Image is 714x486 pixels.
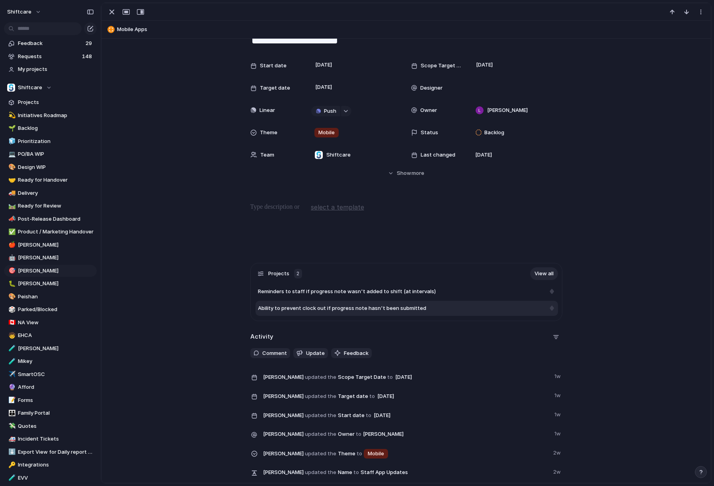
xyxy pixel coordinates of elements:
[7,345,15,353] button: 🧪
[8,163,14,172] div: 🎨
[7,474,15,482] button: 🧪
[4,148,97,160] a: 💻PO/BA WIP
[387,373,393,381] span: to
[18,189,94,197] span: Delivery
[4,368,97,380] div: ✈️SmartOSC
[260,84,290,92] span: Target date
[8,188,14,198] div: 🚚
[82,53,94,61] span: 148
[4,6,45,18] button: shiftcare
[263,447,548,459] span: Theme
[305,450,336,458] span: updated the
[4,63,97,75] a: My projects
[86,39,94,47] span: 29
[8,357,14,366] div: 🧪
[4,161,97,173] div: 🎨Design WIP
[421,129,438,137] span: Status
[4,252,97,264] a: 🤖[PERSON_NAME]
[18,215,94,223] span: Post-Release Dashboard
[363,430,404,438] span: [PERSON_NAME]
[263,390,550,402] span: Target date
[8,279,14,288] div: 🐛
[4,51,97,63] a: Requests148
[7,163,15,171] button: 🎨
[8,409,14,418] div: 👪
[293,348,328,359] button: Update
[18,383,94,391] span: Afford
[4,343,97,355] div: 🧪[PERSON_NAME]
[262,349,287,357] span: Comment
[310,201,365,213] button: select a template
[4,96,97,108] a: Projects
[8,435,14,444] div: 🚑
[7,370,15,378] button: ✈️
[18,84,42,92] span: Shiftcare
[4,135,97,147] a: 🧊Prioritization
[18,474,94,482] span: EVV
[7,150,15,158] button: 💻
[8,111,14,120] div: 💫
[263,468,304,476] span: [PERSON_NAME]
[8,370,14,379] div: ✈️
[7,422,15,430] button: 💸
[326,151,351,159] span: Shiftcare
[7,8,31,16] span: shiftcare
[18,306,94,314] span: Parked/Blocked
[8,305,14,314] div: 🎲
[18,267,94,275] span: [PERSON_NAME]
[8,202,14,211] div: 🛤️
[4,472,97,484] a: 🧪EVV
[4,265,97,277] a: 🎯[PERSON_NAME]
[4,355,97,367] a: 🧪Mikey
[8,383,14,392] div: 🔮
[18,422,94,430] span: Quotes
[8,266,14,275] div: 🎯
[4,394,97,406] a: 📝Forms
[4,174,97,186] a: 🤝Ready for Handover
[475,151,492,159] span: [DATE]
[7,202,15,210] button: 🛤️
[356,430,361,438] span: to
[8,137,14,146] div: 🧊
[263,412,304,419] span: [PERSON_NAME]
[8,227,14,237] div: ✅
[368,450,384,458] span: Mobile
[263,428,550,439] span: Owner
[421,62,462,70] span: Scope Target Date
[4,278,97,290] div: 🐛[PERSON_NAME]
[4,187,97,199] div: 🚚Delivery
[7,215,15,223] button: 📣
[8,461,14,470] div: 🔑
[4,420,97,432] a: 💸Quotes
[305,468,336,476] span: updated the
[7,435,15,443] button: 🚑
[18,396,94,404] span: Forms
[4,200,97,212] a: 🛤️Ready for Review
[554,371,562,380] span: 1w
[117,25,707,33] span: Mobile Apps
[8,473,14,482] div: 🧪
[8,344,14,353] div: 🧪
[375,392,396,401] span: [DATE]
[263,430,304,438] span: [PERSON_NAME]
[553,466,562,476] span: 2w
[4,37,97,49] a: Feedback29
[353,468,359,476] span: to
[18,319,94,327] span: NA View
[18,163,94,171] span: Design WIP
[4,226,97,238] div: ✅Product / Marketing Handover
[8,240,14,249] div: 🍎
[18,124,94,132] span: Backlog
[268,270,289,278] span: Projects
[18,280,94,288] span: [PERSON_NAME]
[313,60,334,70] span: [DATE]
[554,390,562,400] span: 1w
[4,110,97,121] div: 💫Initiatives Roadmap
[4,329,97,341] div: 🧒EHCA
[4,122,97,134] div: 🌱Backlog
